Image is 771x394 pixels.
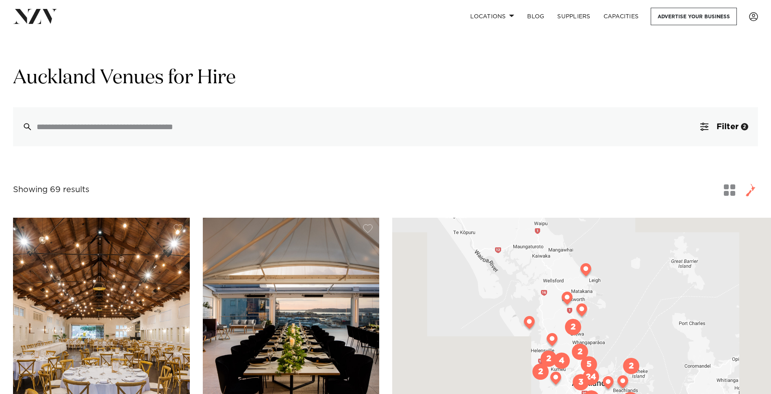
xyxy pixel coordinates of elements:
[651,8,737,25] a: Advertise your business
[13,184,89,196] div: Showing 69 results
[597,8,645,25] a: Capacities
[741,123,748,130] div: 2
[551,8,597,25] a: SUPPLIERS
[623,358,639,374] div: 2
[572,344,588,360] div: 2
[565,319,581,335] div: 2
[554,353,570,369] div: 4
[464,8,521,25] a: Locations
[532,364,549,380] div: 2
[583,369,599,385] div: 24
[13,65,758,91] h1: Auckland Venues for Hire
[691,107,758,146] button: Filter2
[573,374,589,390] div: 3
[717,123,738,131] span: Filter
[581,356,597,372] div: 5
[541,351,557,367] div: 2
[521,8,551,25] a: BLOG
[13,9,57,24] img: nzv-logo.png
